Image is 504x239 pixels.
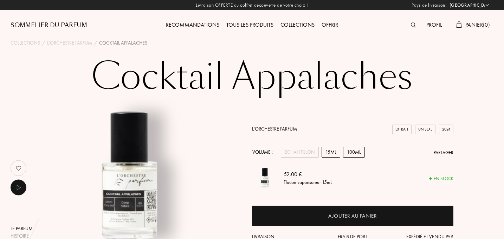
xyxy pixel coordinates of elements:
[47,39,92,47] a: L'Orchestre Parfum
[392,125,412,134] div: Extrait
[465,21,490,28] span: Panier ( 0 )
[99,39,147,47] div: Cocktail Appalaches
[223,21,277,30] div: Tous les produits
[223,21,277,28] a: Tous les produits
[14,183,23,192] img: music_play.png
[322,147,340,158] div: 15mL
[12,161,26,175] img: no_like_p.png
[42,39,45,47] div: /
[277,21,318,28] a: Collections
[252,126,297,132] a: L'Orchestre Parfum
[252,147,277,158] div: Volume :
[284,170,332,178] div: 52,00 €
[439,125,453,134] div: 2024
[415,125,435,134] div: Unisexe
[284,178,332,186] div: Flacon vaporisateur 15mL
[11,21,87,29] a: Sommelier du Parfum
[252,165,278,191] img: Cocktail Appalaches L'Orchestre Parfum
[343,147,365,158] div: 100mL
[94,39,97,47] div: /
[456,21,462,28] img: cart.svg
[162,21,223,30] div: Recommandations
[11,225,51,232] div: Le parfum
[423,21,446,30] div: Profil
[162,21,223,28] a: Recommandations
[434,149,453,156] div: Partager
[318,21,342,28] a: Offrir
[423,21,446,28] a: Profil
[281,147,319,158] div: Echantillon
[318,21,342,30] div: Offrir
[411,22,416,27] img: search_icn.svg
[328,212,377,220] div: Ajouter au panier
[76,58,428,96] h1: Cocktail Appalaches
[277,21,318,30] div: Collections
[429,175,453,182] div: En stock
[412,2,448,9] span: Pays de livraison :
[11,39,40,47] a: Collections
